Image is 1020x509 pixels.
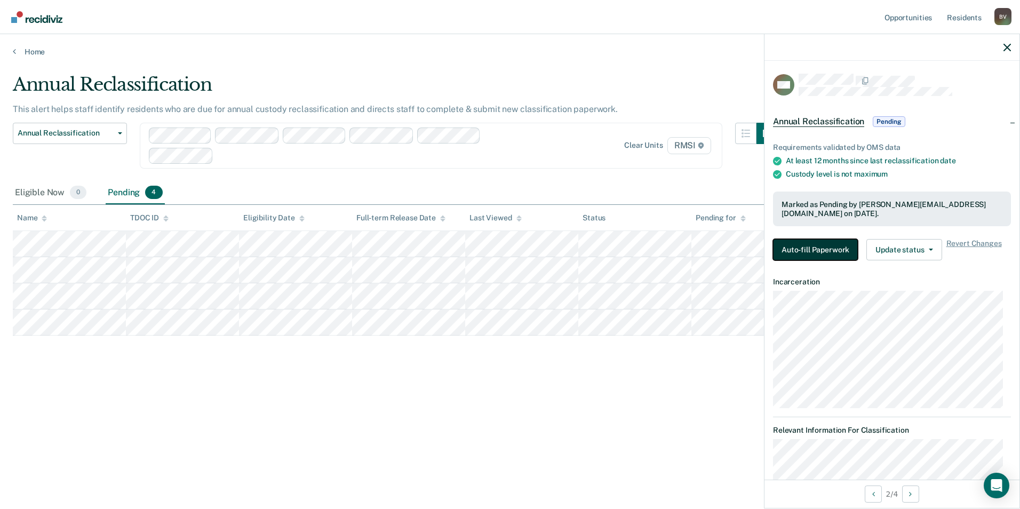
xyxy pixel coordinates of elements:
div: Annual ReclassificationPending [764,105,1019,139]
span: maximum [854,170,888,178]
div: Full-term Release Date [356,213,445,222]
img: Recidiviz [11,11,62,23]
dt: Relevant Information For Classification [773,426,1011,435]
div: Marked as Pending by [PERSON_NAME][EMAIL_ADDRESS][DOMAIN_NAME] on [DATE]. [782,200,1002,218]
div: TDOC ID [130,213,169,222]
span: Pending [873,116,905,127]
div: Status [583,213,605,222]
div: Pending [106,181,164,205]
span: 4 [145,186,162,200]
a: Home [13,47,1007,57]
div: Eligible Now [13,181,89,205]
button: Next Opportunity [902,486,919,503]
div: Pending for [696,213,745,222]
div: Open Intercom Messenger [984,473,1009,498]
div: Annual Reclassification [13,74,778,104]
div: B V [994,8,1011,25]
span: RMSI [667,137,711,154]
div: Custody level is not [786,170,1011,179]
a: Navigate to form link [773,239,862,260]
button: Previous Opportunity [865,486,882,503]
dt: Incarceration [773,277,1011,287]
p: This alert helps staff identify residents who are due for annual custody reclassification and dir... [13,104,618,114]
button: Profile dropdown button [994,8,1011,25]
div: Eligibility Date [243,213,305,222]
div: Clear units [624,141,663,150]
span: 0 [70,186,86,200]
span: Revert Changes [946,239,1002,260]
div: 2 / 4 [764,480,1019,508]
button: Update status [866,239,942,260]
button: Auto-fill Paperwork [773,239,858,260]
span: date [940,156,955,165]
div: Requirements validated by OMS data [773,143,1011,152]
span: Annual Reclassification [18,129,114,138]
div: Name [17,213,47,222]
div: Last Viewed [469,213,521,222]
span: Annual Reclassification [773,116,864,127]
div: At least 12 months since last reclassification [786,156,1011,165]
